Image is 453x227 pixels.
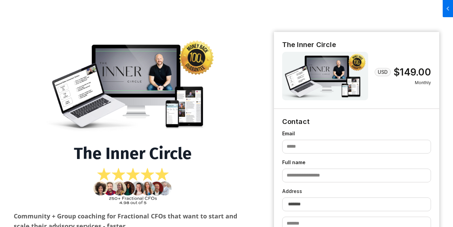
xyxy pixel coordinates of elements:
[282,188,431,195] label: Address
[282,159,431,166] label: Full name
[14,144,252,164] h1: The Inner Circle
[282,109,310,126] legend: Contact
[282,130,431,137] label: Email
[1,4,9,13] span: chevron_left
[378,69,388,76] span: USD
[282,40,431,49] h4: The Inner Circle
[91,167,175,206] img: 255aca1-b627-60d4-603f-455d825e316_275_CFO_Academy_Graduates-2.png
[394,66,431,78] span: $149.00
[374,80,431,86] span: Monthly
